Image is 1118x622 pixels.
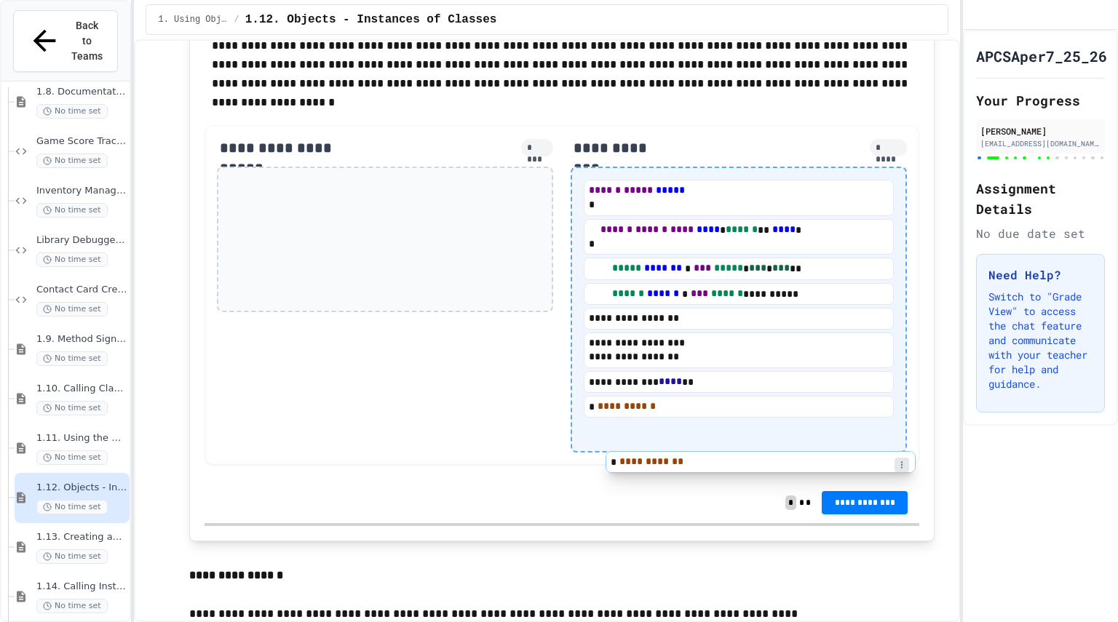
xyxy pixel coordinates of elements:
font: Inventory Management System [36,185,185,196]
font: 1.11. Using the Math Class [36,432,163,443]
font: APCSAper7_25_26 [976,47,1107,65]
font: 1.14. Calling Instance Methods [36,581,183,591]
h2: Your Progress [976,90,1105,111]
font: No time set [55,106,101,116]
font: No time set [55,156,101,165]
div: [EMAIL_ADDRESS][DOMAIN_NAME] [980,138,1101,149]
font: No time set [55,601,101,610]
h2: Assignment Details [976,178,1105,219]
font: No time set [55,205,101,215]
span: 1.12. Objects - Instances of Classes [245,11,497,28]
font: 1.8. Documentation with Comments and Preconditions [36,86,296,97]
font: No time set [55,502,101,511]
font: Game Score Tracker [36,135,131,146]
font: 1.10. Calling Class Methods [36,383,167,394]
h3: Need Help? [988,266,1093,284]
div: No due date set [976,225,1105,242]
font: Contact Card Creator [36,284,137,295]
span: Back to Teams [70,18,104,64]
font: [PERSON_NAME] [980,125,1047,137]
font: No time set [55,255,101,264]
button: Back to Teams [13,10,118,72]
font: 1.13. Creating and Initializing Objects: Constructors [36,531,282,542]
font: Library Debugger Challenge [36,234,170,245]
font: No time set [55,354,101,363]
span: / [234,14,239,25]
span: 1. Using Objects and Methods [158,14,228,25]
font: 1.12. Objects - Instances of Classes [36,482,205,493]
font: No time set [55,551,101,561]
p: Switch to "Grade View" to access the chat feature and communicate with your teacher for help and ... [988,290,1093,391]
font: No time set [55,452,101,462]
font: No time set [55,304,101,314]
font: No time set [55,403,101,412]
font: 1.12. Objects - Instances of Classes [245,13,497,26]
font: 1.9. Method Signatures [36,333,146,344]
